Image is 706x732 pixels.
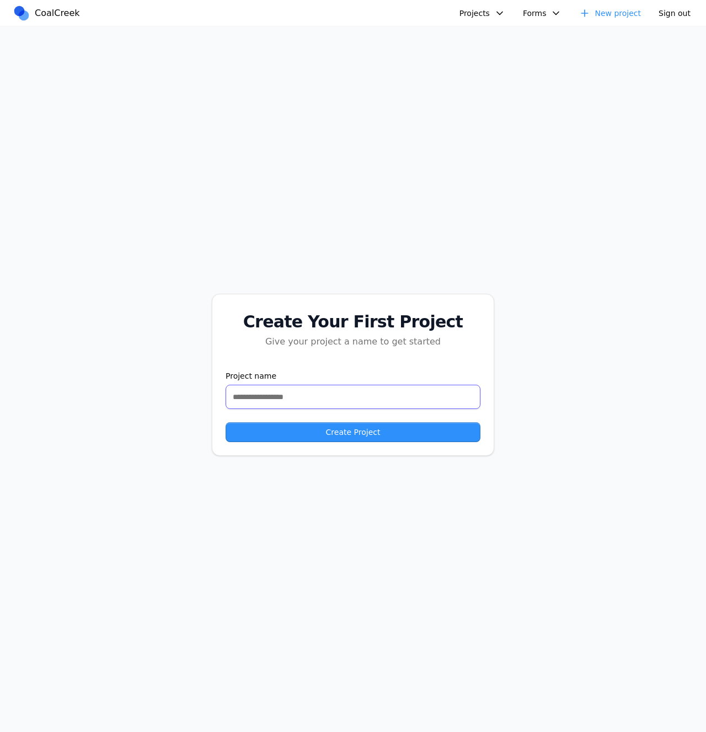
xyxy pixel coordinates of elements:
div: Give your project a name to get started [226,335,480,348]
button: Forms [516,5,569,21]
button: Create Project [226,422,480,442]
div: Create Your First Project [226,312,480,332]
button: Projects [453,5,512,21]
a: New project [573,5,648,21]
button: Sign out [652,5,697,21]
label: Project name [226,370,480,381]
span: CoalCreek [35,7,80,20]
a: CoalCreek [13,5,84,21]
